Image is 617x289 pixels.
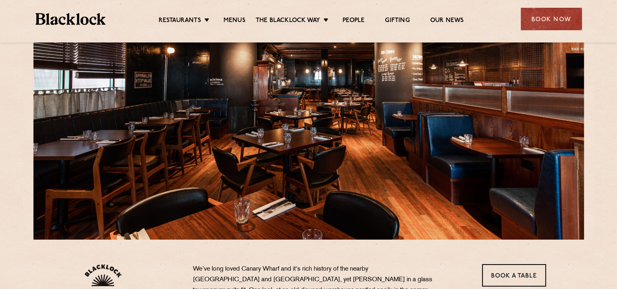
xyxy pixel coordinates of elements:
a: Book a Table [482,264,546,287]
a: Our News [430,17,464,26]
a: Gifting [385,17,409,26]
a: People [343,17,365,26]
img: BL_Textured_Logo-footer-cropped.svg [35,13,106,25]
a: The Blacklock Way [256,17,320,26]
div: Book Now [521,8,582,30]
a: Restaurants [159,17,201,26]
a: Menus [223,17,245,26]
